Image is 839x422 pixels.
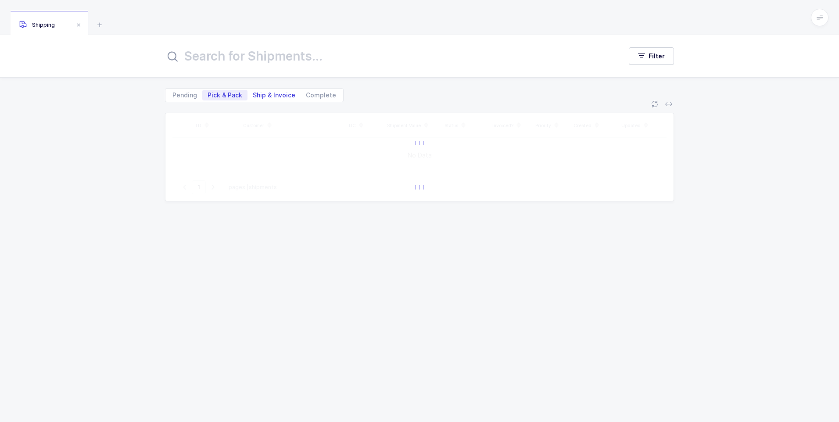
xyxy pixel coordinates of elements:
[165,46,611,67] input: Search for Shipments...
[253,92,295,98] span: Ship & Invoice
[306,92,336,98] span: Complete
[208,92,242,98] span: Pick & Pack
[649,52,665,61] span: Filter
[172,92,197,98] span: Pending
[19,21,55,28] span: Shipping
[629,47,674,65] button: Filter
